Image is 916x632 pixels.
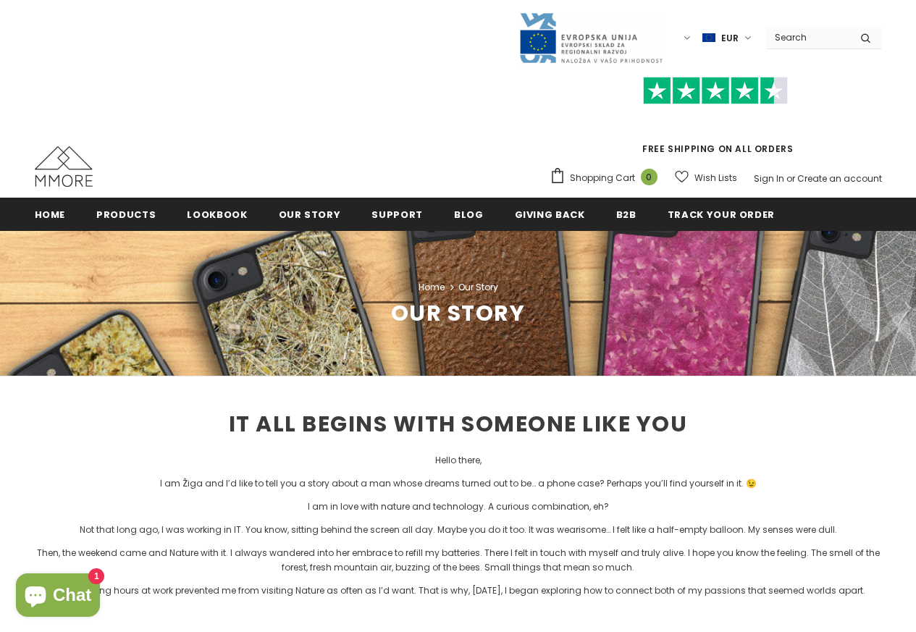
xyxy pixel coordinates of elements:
[187,198,247,230] a: Lookbook
[12,573,104,620] inbox-online-store-chat: Shopify online store chat
[766,27,849,48] input: Search Site
[550,104,882,142] iframe: Customer reviews powered by Trustpilot
[454,198,484,230] a: Blog
[550,167,665,189] a: Shopping Cart 0
[35,146,93,187] img: MMORE Cases
[754,172,784,185] a: Sign In
[797,172,882,185] a: Create an account
[694,171,737,185] span: Wish Lists
[35,208,66,222] span: Home
[279,198,341,230] a: Our Story
[187,208,247,222] span: Lookbook
[391,298,526,329] span: Our Story
[35,500,882,514] p: I am in love with nature and technology. A curious combination, eh?
[550,83,882,155] span: FREE SHIPPING ON ALL ORDERS
[616,198,636,230] a: B2B
[371,208,423,222] span: support
[35,453,882,468] p: Hello there,
[35,198,66,230] a: Home
[515,208,585,222] span: Giving back
[668,198,775,230] a: Track your order
[419,279,445,296] a: Home
[570,171,635,185] span: Shopping Cart
[229,408,688,439] span: IT ALL BEGINS WITH SOMEONE LIKE YOU
[458,279,498,296] span: Our Story
[786,172,795,185] span: or
[35,546,882,575] p: Then, the weekend came and Nature with it. I always wandered into her embrace to refill my batter...
[616,208,636,222] span: B2B
[643,77,788,105] img: Trust Pilot Stars
[35,583,882,598] p: However, long hours at work prevented me from visiting Nature as often as I’d want. That is why, ...
[96,208,156,222] span: Products
[721,31,739,46] span: EUR
[35,523,882,537] p: Not that long ago, I was working in IT. You know, sitting behind the screen all day. Maybe you do...
[675,165,737,190] a: Wish Lists
[96,198,156,230] a: Products
[515,198,585,230] a: Giving back
[454,208,484,222] span: Blog
[371,198,423,230] a: support
[35,476,882,491] p: I am Žiga and I’d like to tell you a story about a man whose dreams turned out to be… a phone cas...
[279,208,341,222] span: Our Story
[641,169,657,185] span: 0
[518,31,663,43] a: Javni Razpis
[518,12,663,64] img: Javni Razpis
[668,208,775,222] span: Track your order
